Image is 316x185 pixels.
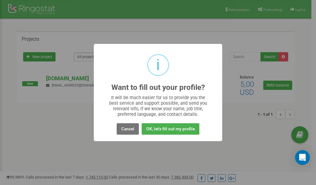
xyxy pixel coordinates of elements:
[106,95,210,117] div: It will be much easier for us to provide you the best service and support possible, and send you ...
[111,83,205,92] h2: Want to fill out your profile?
[117,123,139,135] button: Cancel
[295,150,310,165] div: Open Intercom Messenger
[142,123,199,135] button: OK, let's fill out my profile
[156,55,160,75] div: i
